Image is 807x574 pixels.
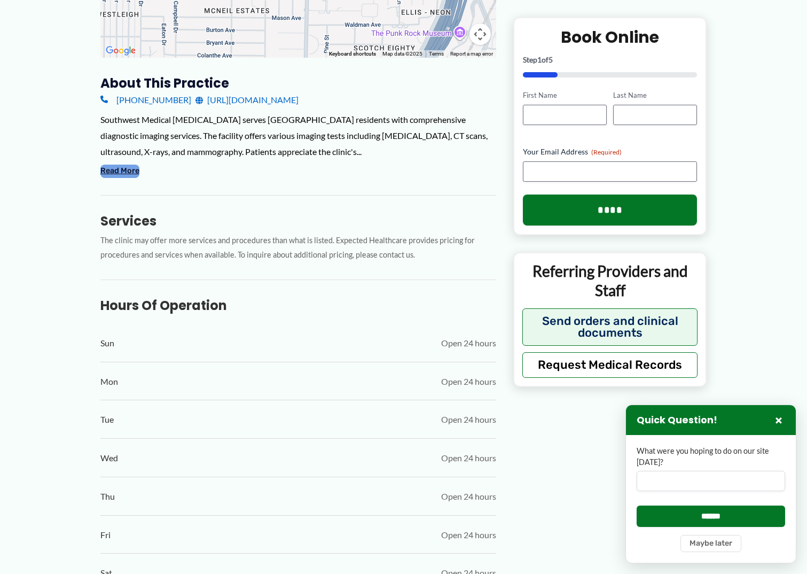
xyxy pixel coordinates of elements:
[103,44,138,58] img: Google
[100,234,496,262] p: The clinic may offer more services and procedures than what is listed. Expected Healthcare provid...
[100,450,118,466] span: Wed
[680,535,741,552] button: Maybe later
[637,446,785,468] label: What were you hoping to do on our site [DATE]?
[441,450,496,466] span: Open 24 hours
[100,75,496,91] h3: About this practice
[523,146,698,157] label: Your Email Address
[522,308,698,345] button: Send orders and clinical documents
[772,414,785,426] button: Close
[469,24,491,45] button: Map camera controls
[100,335,114,351] span: Sun
[100,374,118,390] span: Mon
[429,51,444,57] a: Terms (opens in new tab)
[100,488,115,505] span: Thu
[441,488,496,505] span: Open 24 hours
[613,90,697,100] label: Last Name
[522,261,698,300] p: Referring Providers and Staff
[523,56,698,64] p: Step of
[103,44,138,58] a: Open this area in Google Maps (opens a new window)
[382,51,422,57] span: Map data ©2025
[100,165,139,177] button: Read More
[591,148,622,156] span: (Required)
[522,352,698,377] button: Request Medical Records
[441,412,496,428] span: Open 24 hours
[195,92,299,108] a: [URL][DOMAIN_NAME]
[100,213,496,229] h3: Services
[441,335,496,351] span: Open 24 hours
[100,527,111,543] span: Fri
[450,51,493,57] a: Report a map error
[637,414,717,426] h3: Quick Question!
[329,50,376,58] button: Keyboard shortcuts
[100,92,191,108] a: [PHONE_NUMBER]
[100,412,114,428] span: Tue
[441,374,496,390] span: Open 24 hours
[100,112,496,159] div: Southwest Medical [MEDICAL_DATA] serves [GEOGRAPHIC_DATA] residents with comprehensive diagnostic...
[441,527,496,543] span: Open 24 hours
[523,90,607,100] label: First Name
[537,55,542,64] span: 1
[100,297,496,314] h3: Hours of Operation
[549,55,553,64] span: 5
[523,27,698,48] h2: Book Online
